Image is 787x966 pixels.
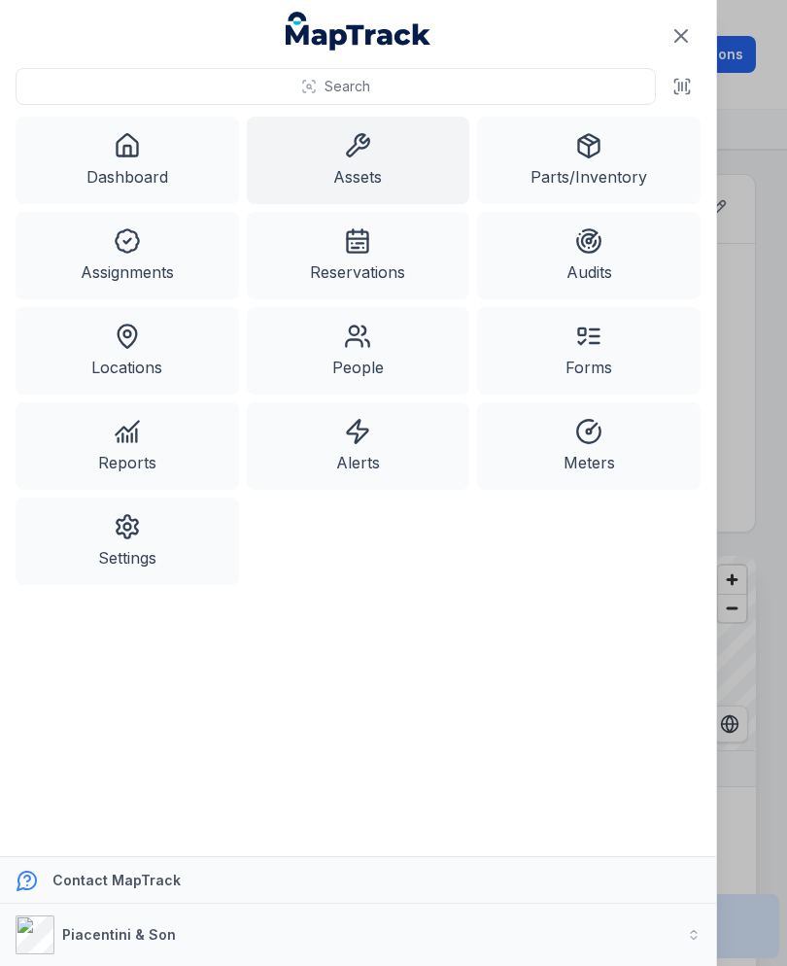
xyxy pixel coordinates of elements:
a: Assets [247,117,470,204]
a: Settings [16,498,239,585]
a: Reports [16,402,239,490]
strong: Piacentini & Son [62,926,176,943]
a: Alerts [247,402,470,490]
a: Dashboard [16,117,239,204]
a: Assignments [16,212,239,299]
button: Close navigation [661,16,701,56]
a: Parts/Inventory [477,117,701,204]
a: Meters [477,402,701,490]
a: Forms [477,307,701,395]
a: Audits [477,212,701,299]
span: Search [325,77,370,96]
button: Search [16,68,656,105]
strong: Contact MapTrack [52,872,181,888]
a: Reservations [247,212,470,299]
a: People [247,307,470,395]
a: Locations [16,307,239,395]
a: MapTrack [286,12,431,51]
